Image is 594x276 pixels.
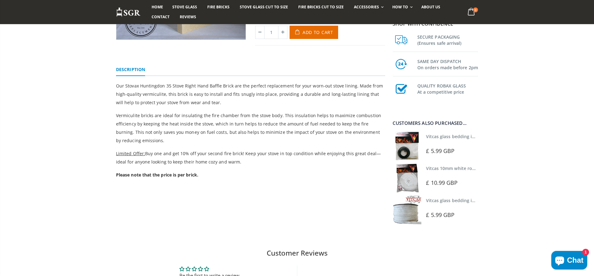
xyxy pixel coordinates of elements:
[172,4,197,10] span: Stove Glass
[354,4,379,10] span: Accessories
[5,248,589,258] h2: Customer Reviews
[426,211,454,219] span: £ 5.99 GBP
[393,132,421,160] img: Vitcas stove glass bedding in tape
[207,4,230,10] span: Fire Bricks
[388,2,416,12] a: How To
[465,6,478,18] a: 0
[147,2,168,12] a: Home
[426,165,547,171] a: Vitcas 10mm white rope kit - includes rope seal and glue!
[152,4,163,10] span: Home
[147,12,174,22] a: Contact
[392,4,408,10] span: How To
[393,121,478,125] div: Customers also purchased...
[393,163,421,192] img: Vitcas white rope, glue and gloves kit 10mm
[294,2,348,12] a: Fire Bricks Cut To Size
[549,251,589,271] inbox-online-store-chat: Shopify online store chat
[473,7,478,12] span: 0
[203,2,234,12] a: Fire Bricks
[116,151,145,156] span: Limited Offer:
[116,172,198,178] strong: Please note that the price is per brick.
[240,4,288,10] span: Stove Glass Cut To Size
[175,12,201,22] a: Reviews
[116,7,141,17] img: Stove Glass Replacement
[180,14,196,19] span: Reviews
[168,2,202,12] a: Stove Glass
[393,196,421,224] img: Vitcas stove glass bedding in tape
[426,179,458,186] span: £ 10.99 GBP
[152,14,170,19] span: Contact
[426,197,557,203] a: Vitcas glass bedding in tape - 2mm x 15mm x 2 meters (White)
[417,57,478,71] h3: SAME DAY DISPATCH On orders made before 2pm
[116,82,385,107] p: Our Stovax Huntingdon 35 Stove Right Hand Baffle Brick are the perfect replacement for your worn-...
[426,147,454,155] span: £ 5.99 GBP
[298,4,344,10] span: Fire Bricks Cut To Size
[417,2,445,12] a: About us
[421,4,440,10] span: About us
[116,64,145,76] a: Description
[417,33,478,46] h3: SECURE PACKAGING (Ensures safe arrival)
[349,2,387,12] a: Accessories
[116,111,385,145] p: Vermiculite bricks are ideal for insulating the fire chamber from the stove body. This insulation...
[116,149,385,166] p: Buy one and get 10% off your second fire brick! Keep your stove in top condition while enjoying t...
[179,265,239,272] div: Average rating is 0.00 stars
[426,134,541,139] a: Vitcas glass bedding in tape - 2mm x 10mm x 2 meters
[303,29,333,35] span: Add to Cart
[235,2,292,12] a: Stove Glass Cut To Size
[290,26,338,39] button: Add to Cart
[417,82,478,95] h3: QUALITY ROBAX GLASS At a competitive price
